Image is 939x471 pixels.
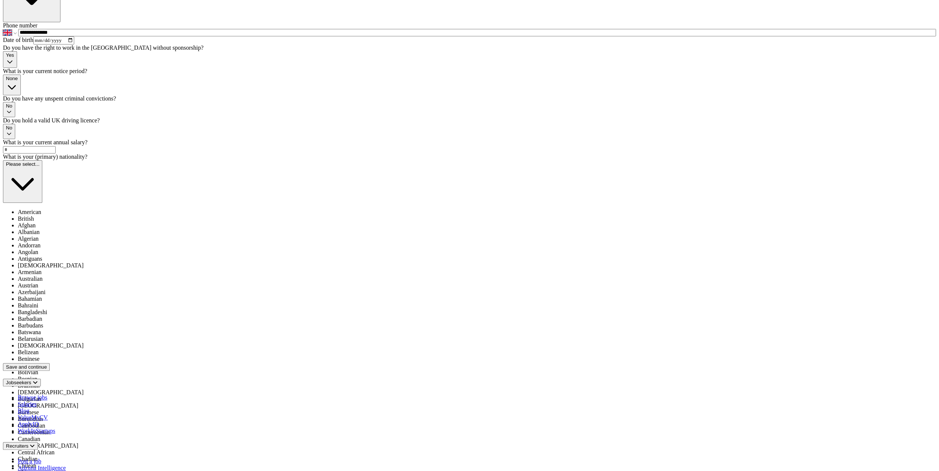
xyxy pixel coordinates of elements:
[18,429,50,435] span: Cameroonian
[6,76,18,81] span: None
[18,322,43,329] span: Barbudans
[18,209,41,215] span: American
[3,51,17,68] button: Yes
[18,289,46,295] span: Azerbaijani
[18,408,29,414] a: Blog
[3,160,42,202] button: Please select...
[33,381,38,384] img: toggle icon
[18,342,83,349] span: [DEMOGRAPHIC_DATA]
[18,229,40,235] span: Albanian
[6,161,39,167] span: Please select...
[18,242,40,248] span: Andorran
[3,45,203,51] label: Do you have the right to work in the [GEOGRAPHIC_DATA] without sponsorship?
[6,52,14,58] span: Yes
[3,124,15,139] button: No
[18,401,37,407] a: Salaries
[3,102,15,117] button: No
[3,22,37,29] label: Phone number
[3,117,100,123] label: Do you hold a valid UK driving licence?
[18,269,42,275] span: Armenian
[18,235,39,242] span: Algerian
[30,444,35,448] img: toggle icon
[3,68,87,74] label: What is your current notice period?
[18,356,40,362] span: Beninese
[18,402,78,409] span: [GEOGRAPHIC_DATA]
[3,75,21,95] button: None
[18,428,55,434] a: WorkInStartups
[18,458,41,464] a: Post a job
[18,442,78,449] span: [GEOGRAPHIC_DATA]
[18,465,66,471] a: Adzuna Intelligence
[18,282,38,289] span: Austrian
[18,436,40,442] span: Canadian
[3,95,116,102] label: Do you have any unspent criminal convictions?
[3,37,33,43] label: Date of birth
[18,329,41,335] span: Batswana
[18,349,39,355] span: Belizean
[18,369,38,375] span: Bolivian
[18,389,83,395] span: [DEMOGRAPHIC_DATA]
[3,139,88,145] label: What is your current annual salary?
[18,336,43,342] span: Belarusian
[18,456,37,462] span: Chadian
[6,380,31,385] span: Jobseekers
[6,443,29,449] span: Recruiters
[18,382,40,389] span: Brazilian
[18,316,42,322] span: Barbadian
[18,414,48,421] a: ValueMyCV
[18,262,83,269] span: [DEMOGRAPHIC_DATA]
[6,125,12,131] span: No
[18,215,34,222] span: British
[18,249,38,255] span: Angolan
[18,222,36,228] span: Afghan
[3,154,87,160] label: What is your (primary) nationality?
[3,363,50,371] button: Save and continue
[18,309,47,315] span: Bangladeshi
[18,256,42,262] span: Antiguans
[18,302,38,309] span: Bahraini
[18,362,43,369] span: Bhutanese
[18,394,47,401] a: Browse jobs
[18,449,55,455] span: Central African
[6,103,12,109] span: No
[18,276,43,282] span: Australian
[18,376,37,382] span: Bosnian
[18,421,39,427] a: ApplyIQ
[18,296,42,302] span: Bahamian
